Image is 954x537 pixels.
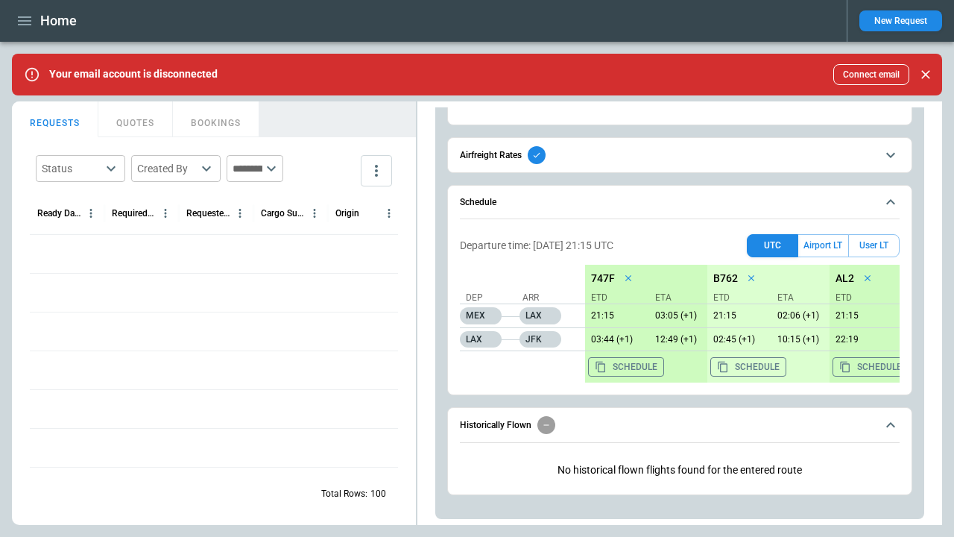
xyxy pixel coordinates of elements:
button: BOOKINGS [173,101,259,137]
button: Airfreight Rates [460,138,900,172]
button: New Request [859,10,942,31]
button: Schedule [460,186,900,220]
button: Historically Flown [460,408,900,442]
p: LAX [460,331,502,348]
h6: Schedule [460,198,496,207]
button: Cargo Summary column menu [305,204,324,223]
div: Schedule [460,228,900,389]
p: MEX [460,307,502,324]
p: Your email account is disconnected [49,68,218,81]
p: 09/17/25 [771,334,830,345]
div: scrollable content [585,265,900,383]
button: REQUESTS [12,101,98,137]
div: Required Date & Time (UTC) [112,208,156,219]
button: more [361,155,392,186]
p: 09/16/25 [585,310,643,321]
button: Requested Route column menu [230,204,250,223]
p: ETA [649,292,701,304]
p: JFK [519,331,561,348]
p: ETD [835,292,888,304]
p: 747F [591,272,615,285]
button: Origin column menu [379,204,399,223]
button: Required Date & Time (UTC) column menu [156,204,175,223]
button: Connect email [833,64,909,85]
p: No historical flown flights found for the entered route [460,452,900,489]
p: ETA [894,292,946,304]
div: dismiss [915,58,936,91]
button: Ready Date & Time (UTC) column menu [81,204,101,223]
p: AL2 [835,272,854,285]
p: 09/17/25 [649,310,707,321]
p: ETD [713,292,765,304]
p: Total Rows: [321,488,367,500]
button: Copy the aircraft schedule to your clipboard [710,357,786,377]
p: 09/17/25 [649,334,707,345]
button: QUOTES [98,101,173,137]
button: Copy the aircraft schedule to your clipboard [588,357,664,377]
p: Departure time: [DATE] 21:15 UTC [460,239,613,252]
div: Historically Flown [460,452,900,489]
div: Status [42,161,101,176]
button: Airport LT [798,234,848,257]
div: Ready Date & Time (UTC) [37,208,81,219]
p: Dep [466,292,518,304]
p: 09/16/25 [830,334,888,345]
div: Origin [335,208,359,219]
button: User LT [848,234,900,257]
p: Arr [522,292,575,304]
div: Cargo Summary [261,208,305,219]
div: Requested Route [186,208,230,219]
button: UTC [747,234,798,257]
button: Close [915,64,936,85]
h1: Home [40,12,77,30]
p: LAX [519,307,561,324]
p: 09/16/25 [894,334,952,345]
p: 09/16/25 [894,310,952,321]
button: Copy the aircraft schedule to your clipboard [833,357,909,377]
h6: Airfreight Rates [460,151,522,160]
p: ETD [591,292,643,304]
p: 09/16/25 [830,310,888,321]
p: 100 [370,488,386,500]
div: Created By [137,161,197,176]
h6: Historically Flown [460,421,531,430]
p: 09/17/25 [707,334,765,345]
p: ETA [771,292,824,304]
p: 09/17/25 [585,334,643,345]
p: 09/16/25 [707,310,765,321]
p: 09/17/25 [771,310,830,321]
p: B762 [713,272,738,285]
